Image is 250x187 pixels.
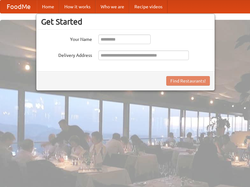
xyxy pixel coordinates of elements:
[41,35,92,43] label: Your Name
[96,0,129,13] a: Who we are
[59,0,96,13] a: How it works
[166,76,210,86] button: Find Restaurants!
[41,17,210,27] h3: Get Started
[129,0,168,13] a: Recipe videos
[37,0,59,13] a: Home
[0,0,37,13] a: FoodMe
[41,51,92,58] label: Delivery Address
